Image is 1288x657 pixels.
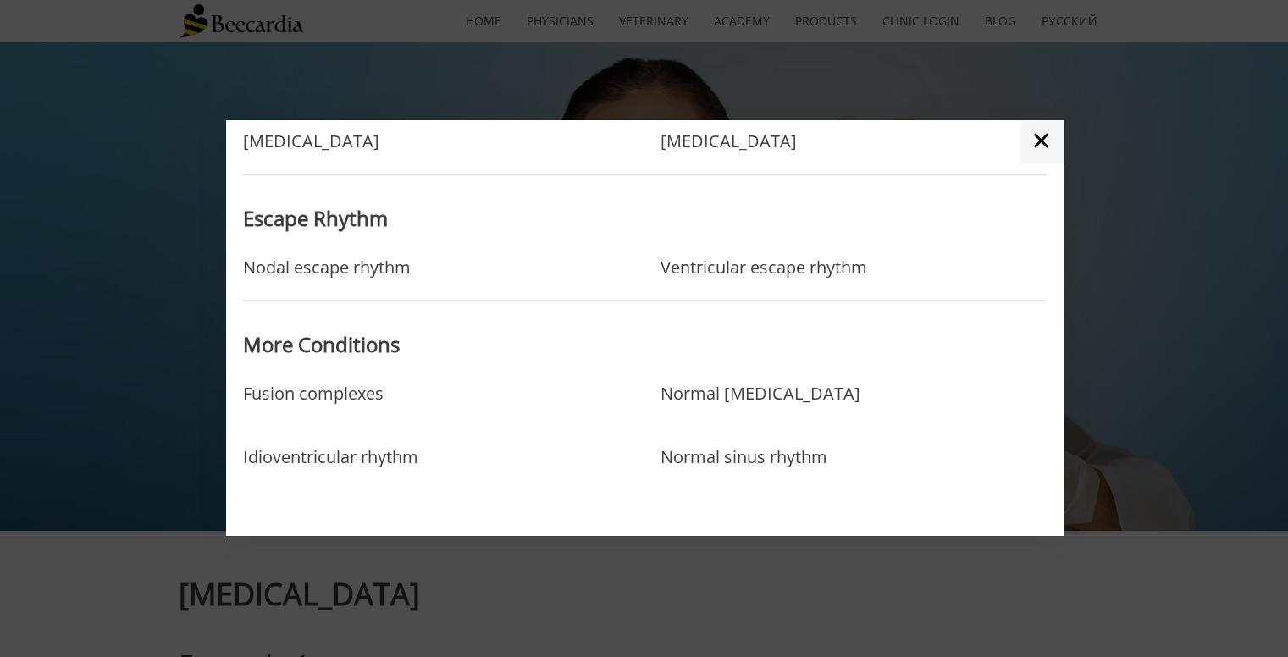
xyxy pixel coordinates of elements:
a: Ventricular escape rhythm [660,257,866,278]
a: Normal [MEDICAL_DATA] [660,384,860,439]
span: Escape Rhythm [243,204,388,232]
a: [MEDICAL_DATA] [243,131,379,152]
span: More Conditions [243,330,400,358]
a: Fusion complexes [243,384,384,439]
a: Normal sinus rhythm [660,447,826,502]
a: Nodal escape rhythm [243,257,411,278]
a: [MEDICAL_DATA] [660,131,796,152]
a: ✕ [1020,120,1063,163]
a: Idioventricular rhythm [243,447,418,502]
